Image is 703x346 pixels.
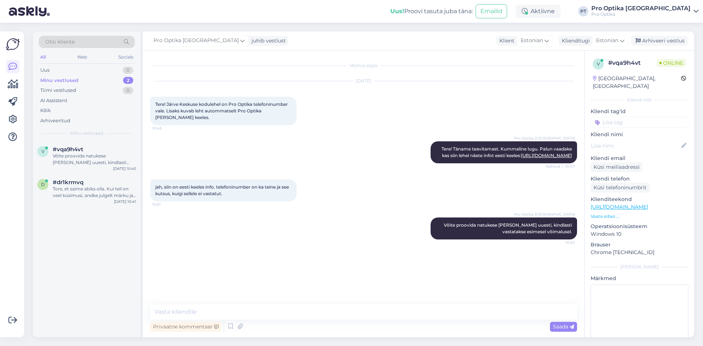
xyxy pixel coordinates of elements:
span: v [41,149,44,154]
div: Web [76,52,89,62]
p: Operatsioonisüsteem [591,223,688,230]
b: Uus! [390,8,404,15]
div: [DATE] [150,78,577,84]
span: v [597,61,600,67]
div: AI Assistent [40,97,67,104]
span: Pro Optika [GEOGRAPHIC_DATA] [153,37,239,45]
p: Kliendi tag'id [591,108,688,115]
a: Pro Optika [GEOGRAPHIC_DATA]Pro Optika [591,5,699,17]
div: PT [578,6,588,16]
div: Klienditugi [559,37,590,45]
div: [PERSON_NAME] [591,264,688,270]
span: Pro Optika [GEOGRAPHIC_DATA] [514,135,575,141]
a: [URL][DOMAIN_NAME] [591,204,648,210]
span: Tere! Täname teavitamast. Kummaline lugu. Palun vaadake kas siin lehel näete infot eesti keeles: [442,146,573,158]
span: #vqa9h4vt [53,146,83,153]
div: Pro Optika [GEOGRAPHIC_DATA] [591,5,691,11]
p: Windows 10 [591,230,688,238]
p: Chrome [TECHNICAL_ID] [591,249,688,256]
div: All [39,52,47,62]
span: 10:53 [547,240,575,245]
p: Klienditeekond [591,196,688,203]
div: juhib vestlust [249,37,286,45]
span: Minu vestlused [70,130,103,137]
p: Kliendi telefon [591,175,688,183]
span: Saada [553,323,574,330]
a: [URL][DOMAIN_NAME] [521,153,572,158]
div: [DATE] 10:45 [113,166,136,171]
span: Estonian [596,37,618,45]
div: Klient [496,37,514,45]
div: Tore, et saime abiks olla. Kui teil on veel küsimusi, andke julgelt märku ja aitame hea meelega. [53,186,136,199]
p: Kliendi email [591,155,688,162]
p: Vaata edasi ... [591,213,688,220]
div: Võite proovida natukese [PERSON_NAME] uuesti, kindlasti vastatakse esimesel võimalusel. [53,153,136,166]
span: Võite proovida natukese [PERSON_NAME] uuesti, kindlasti vastatakse esimesel võimalusel. [444,222,573,234]
p: Kliendi nimi [591,131,688,138]
input: Lisa tag [591,117,688,128]
div: Küsi telefoninumbrit [591,183,650,193]
div: Proovi tasuta juba täna: [390,7,473,16]
div: Arhiveeritud [40,117,70,124]
span: Online [656,59,686,67]
div: Kõik [40,107,51,114]
div: Kliendi info [591,97,688,103]
div: Vestlus algas [150,62,577,69]
div: 0 [123,87,133,94]
div: # vqa9h4vt [608,59,656,67]
div: Arhiveeri vestlus [631,36,688,46]
p: Brauser [591,241,688,249]
p: Märkmed [591,275,688,282]
span: 10:51 [152,202,180,207]
span: Estonian [521,37,543,45]
input: Lisa nimi [591,142,680,150]
span: Nähtud ✓ 10:47 [546,164,575,169]
span: 10:45 [152,126,180,131]
span: Otsi kliente [45,38,75,46]
div: [DATE] 10:41 [114,199,136,204]
div: 0 [123,67,133,74]
div: 2 [123,77,133,84]
span: jah, siin on eesti keeles info. telefoninumber on ka teine ja see kutsus, kuigi sellele ei vastatut. [155,184,290,196]
div: Privaatne kommentaar [150,322,222,332]
div: Küsi meiliaadressi [591,162,643,172]
span: Tere! Järve Keskuse kodulehel on Pro Optika telefoninumber vale. Lisaks kuvab leht autommatselt P... [155,101,289,120]
button: Emailid [476,4,507,18]
div: Uus [40,67,49,74]
div: Pro Optika [591,11,691,17]
div: Aktiivne [516,5,561,18]
span: d [41,182,45,187]
div: Socials [117,52,135,62]
div: [GEOGRAPHIC_DATA], [GEOGRAPHIC_DATA] [593,75,681,90]
span: #dr1krmvq [53,179,83,186]
span: Pro Optika [GEOGRAPHIC_DATA] [514,212,575,217]
img: Askly Logo [6,37,20,51]
div: Tiimi vestlused [40,87,76,94]
div: Minu vestlused [40,77,78,84]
